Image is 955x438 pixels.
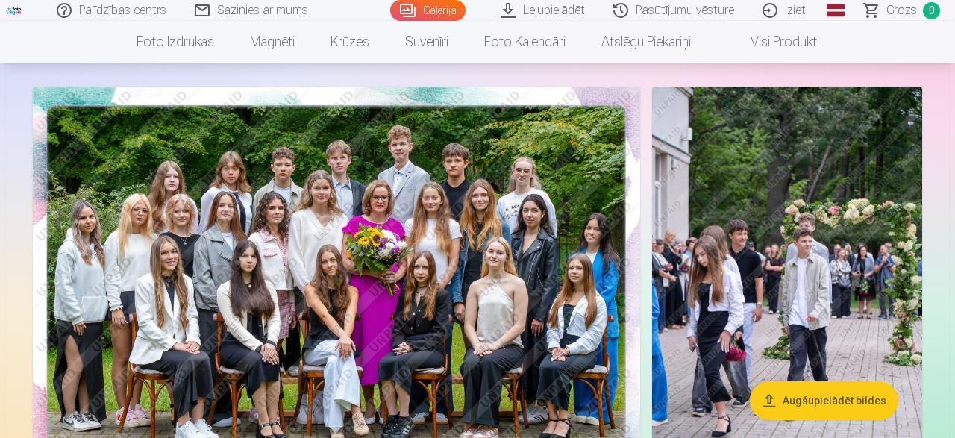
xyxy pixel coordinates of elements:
[387,21,466,63] a: Suvenīri
[119,21,232,63] a: Foto izdrukas
[232,21,313,63] a: Magnēti
[583,21,709,63] a: Atslēgu piekariņi
[6,6,22,15] img: /fa3
[313,21,387,63] a: Krūzes
[709,21,837,63] a: Visi produkti
[750,381,898,420] button: Augšupielādēt bildes
[466,21,583,63] a: Foto kalendāri
[923,2,940,19] span: 0
[886,1,917,19] span: Grozs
